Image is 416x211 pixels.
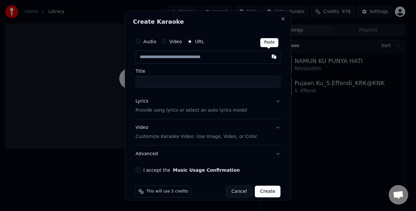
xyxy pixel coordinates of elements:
button: Advanced [136,145,280,162]
p: Provide song lyrics or select an auto lyrics model [136,107,247,113]
button: LyricsProvide song lyrics or select an auto lyrics model [136,93,280,119]
div: Video [136,124,257,140]
button: Cancel [226,185,252,197]
h2: Create Karaoke [133,19,283,25]
div: Lyrics [136,98,148,105]
label: Audio [143,39,156,44]
button: Create [255,185,280,197]
p: Customize Karaoke Video: Use Image, Video, or Color [136,133,257,140]
button: I accept the [173,168,240,172]
span: This will use 5 credits [146,189,188,194]
label: URL [195,39,204,44]
label: Video [169,39,182,44]
button: VideoCustomize Karaoke Video: Use Image, Video, or Color [136,119,280,145]
label: Title [136,69,280,73]
label: I accept the [143,168,240,172]
div: Paste [260,38,279,47]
